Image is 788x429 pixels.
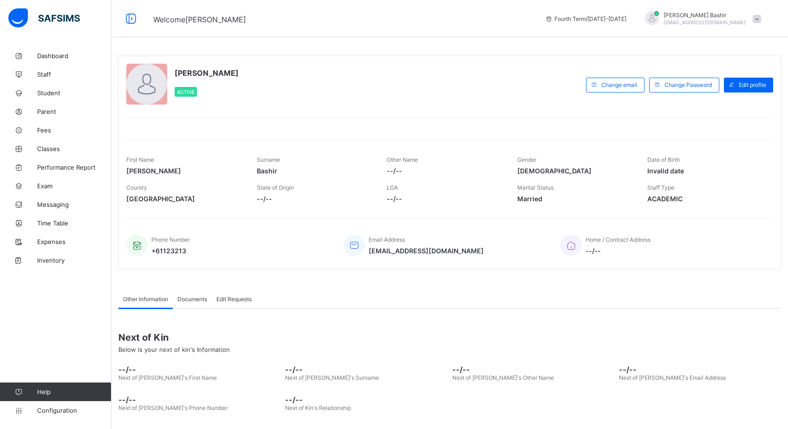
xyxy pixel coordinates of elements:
span: Performance Report [37,164,111,171]
span: Active [177,89,195,95]
span: [DEMOGRAPHIC_DATA] [517,167,634,175]
span: Parent [37,108,111,115]
span: Other Name [387,156,418,163]
span: Staff [37,71,111,78]
span: [PERSON_NAME] [126,167,243,175]
span: Help [37,388,111,396]
span: [EMAIL_ADDRESS][DOMAIN_NAME] [369,247,484,255]
span: --/-- [387,195,503,203]
span: [PERSON_NAME] Bashir [664,12,746,19]
span: --/-- [257,195,373,203]
span: --/-- [586,247,651,255]
span: Next of Kin's Relationship [285,404,351,411]
span: --/-- [452,365,614,374]
span: --/-- [387,167,503,175]
span: First Name [126,156,154,163]
span: Country [126,184,147,191]
span: Messaging [37,201,111,208]
span: [EMAIL_ADDRESS][DOMAIN_NAME] [664,20,746,25]
span: [PERSON_NAME] [175,68,239,78]
span: Edit profile [739,81,766,88]
span: Next of [PERSON_NAME]'s First Name [118,374,217,381]
span: Phone Number [151,236,190,243]
span: Configuration [37,407,111,414]
span: LGA [387,184,398,191]
span: Dashboard [37,52,111,59]
span: --/-- [285,365,447,374]
span: [GEOGRAPHIC_DATA] [126,195,243,203]
span: --/-- [619,365,781,374]
span: Other Information [123,296,168,303]
span: Classes [37,145,111,152]
span: Surname [257,156,280,163]
span: Next of [PERSON_NAME]'s Surname [285,374,379,381]
span: Edit Requests [216,296,252,303]
span: Welcome [PERSON_NAME] [153,15,246,24]
span: Expenses [37,238,111,245]
span: Next of [PERSON_NAME]'s Other Name [452,374,554,381]
span: session/term information [545,15,626,22]
span: +61123213 [151,247,190,255]
span: Bashir [257,167,373,175]
span: Invalid date [647,167,764,175]
span: ACADEMIC [647,195,764,203]
span: Student [37,89,111,97]
span: Date of Birth [647,156,680,163]
span: Staff Type [647,184,674,191]
div: HamidBashir [636,11,766,26]
span: Married [517,195,634,203]
span: Change email [601,81,637,88]
img: safsims [8,8,80,28]
span: --/-- [285,395,447,404]
span: Fees [37,126,111,134]
span: Documents [177,296,207,303]
span: Marital Status [517,184,554,191]
span: Change Password [664,81,712,88]
span: Next of Kin [118,332,781,343]
span: State of Origin [257,184,294,191]
span: Email Address [369,236,405,243]
span: Gender [517,156,536,163]
span: Below is your next of kin's Information [118,346,230,353]
span: Exam [37,182,111,190]
span: Next of [PERSON_NAME]'s Phone Number [118,404,228,411]
span: --/-- [118,365,280,374]
span: Home / Contract Address [586,236,651,243]
span: Inventory [37,257,111,264]
span: Next of [PERSON_NAME]'s Email Address [619,374,726,381]
span: Time Table [37,219,111,227]
span: --/-- [118,395,280,404]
